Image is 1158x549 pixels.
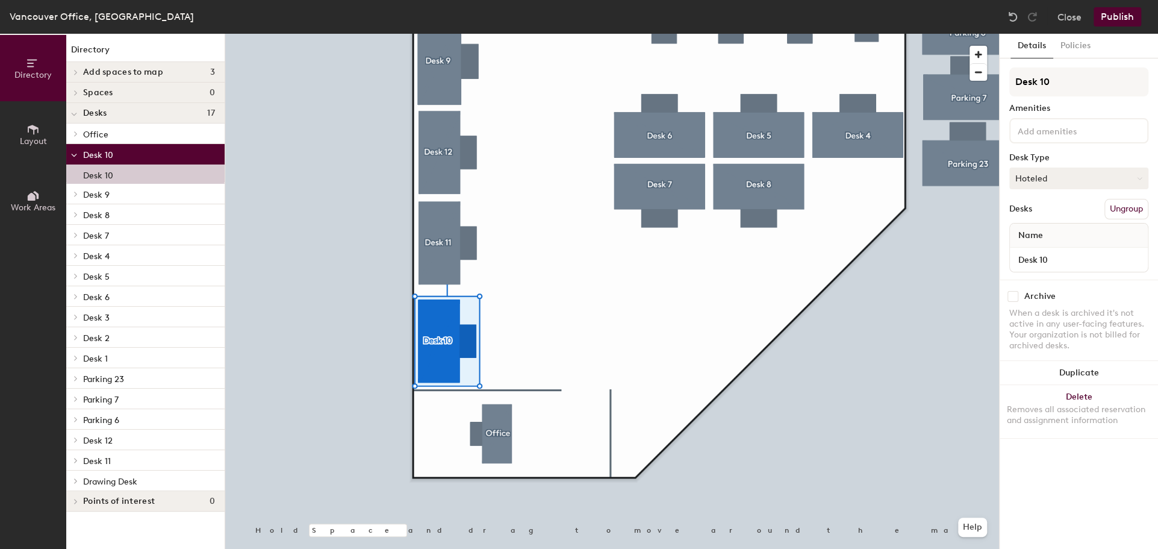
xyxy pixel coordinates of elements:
span: Desk 4 [83,251,110,262]
p: Desk 10 [83,167,113,181]
span: Parking 6 [83,415,119,425]
div: Archive [1024,292,1056,301]
span: Desk 2 [83,333,110,344]
img: Undo [1007,11,1019,23]
span: Desk 9 [83,190,110,200]
span: Desk 7 [83,231,109,241]
button: Ungroup [1104,199,1148,219]
input: Unnamed desk [1012,251,1145,268]
span: Desk 10 [83,150,113,160]
span: Drawing Desk [83,477,137,487]
button: Hoteled [1009,168,1148,189]
span: Desk 11 [83,456,111,466]
span: Desk 8 [83,210,110,221]
span: Add spaces to map [83,67,163,77]
span: Directory [14,70,52,80]
span: Desk 6 [83,292,110,303]
span: Spaces [83,88,113,98]
span: Desk 1 [83,354,108,364]
button: Policies [1053,34,1098,58]
div: When a desk is archived it's not active in any user-facing features. Your organization is not bil... [1009,308,1148,351]
div: Desks [1009,204,1032,214]
span: Work Areas [11,202,55,213]
span: Desks [83,108,107,118]
button: Duplicate [1000,361,1158,385]
div: Amenities [1009,104,1148,113]
span: Desk 5 [83,272,110,282]
span: Parking 7 [83,395,119,405]
button: Details [1010,34,1053,58]
button: Close [1057,7,1082,27]
div: Vancouver Office, [GEOGRAPHIC_DATA] [10,9,194,24]
span: 0 [210,88,215,98]
h1: Directory [66,43,225,62]
span: Parking 23 [83,374,124,384]
span: Layout [20,136,47,146]
span: 17 [207,108,215,118]
span: Desk 12 [83,436,113,446]
span: 3 [210,67,215,77]
input: Add amenities [1015,123,1124,137]
div: Desk Type [1009,153,1148,163]
div: Removes all associated reservation and assignment information [1007,404,1151,426]
span: Office [83,130,108,140]
button: DeleteRemoves all associated reservation and assignment information [1000,385,1158,438]
img: Redo [1026,11,1038,23]
span: Desk 3 [83,313,110,323]
span: Points of interest [83,497,155,506]
span: 0 [210,497,215,506]
span: Name [1012,225,1049,246]
button: Help [958,518,987,537]
button: Publish [1094,7,1141,27]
